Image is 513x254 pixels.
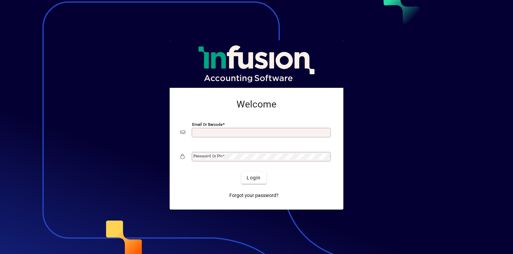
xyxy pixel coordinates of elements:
[247,174,261,181] span: Login
[193,154,223,158] mat-label: Password or Pin
[180,99,332,110] h2: Welcome
[227,189,281,201] a: Forgot your password?
[241,172,266,184] button: Login
[229,192,279,199] span: Forgot your password?
[192,122,223,127] mat-label: Email or Barcode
